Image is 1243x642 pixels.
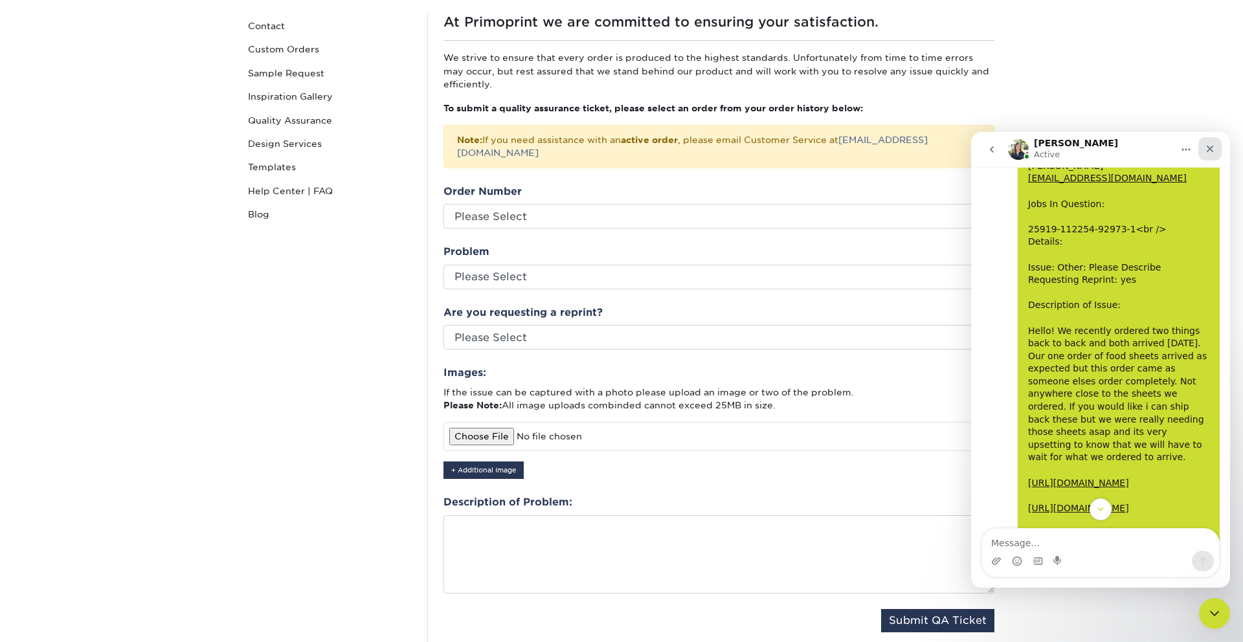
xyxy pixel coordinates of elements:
[443,14,994,30] h1: At Primoprint we are committed to ensuring your satisfaction.
[57,67,133,77] span: Jobs In Question:
[443,51,994,91] p: We strive to ensure that every order is produced to the highest standards. Unfortunately from tim...
[243,61,418,85] a: Sample Request
[881,609,994,632] button: Submit QA Ticket
[443,496,572,508] strong: Description of Problem:
[443,306,603,318] strong: Are you requesting a reprint?
[11,397,248,419] textarea: Message…
[243,14,418,38] a: Contact
[443,185,522,197] strong: Order Number
[243,38,418,61] a: Custom Orders
[443,366,486,379] strong: Images:
[243,179,418,203] a: Help Center | FAQ
[41,424,51,434] button: Emoji picker
[243,203,418,226] a: Blog
[243,85,418,108] a: Inspiration Gallery
[443,400,502,410] strong: Please Note:
[221,419,243,439] button: Send a message…
[118,366,140,388] button: Scroll to bottom
[443,103,863,113] strong: To submit a quality assurance ticket, please select an order from your order history below:
[243,155,418,179] a: Templates
[243,132,418,155] a: Design Services
[621,135,678,145] b: active order
[20,424,30,434] button: Upload attachment
[443,461,524,479] button: + Additional Image
[457,135,482,145] strong: Note:
[1199,598,1230,629] iframe: Intercom live chat
[57,104,91,115] span: Details:
[57,41,216,51] a: [EMAIL_ADDRESS][DOMAIN_NAME]
[62,424,72,434] button: Gif picker
[971,132,1230,588] iframe: Intercom live chat
[443,386,994,412] p: If the issue can be captured with a photo please upload an image or two of the problem. All image...
[443,125,994,168] div: If you need assistance with an , please email Customer Service at
[57,346,158,356] a: [URL][DOMAIN_NAME]
[443,245,489,258] strong: Problem
[243,109,418,132] a: Quality Assurance
[82,424,93,434] button: Start recording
